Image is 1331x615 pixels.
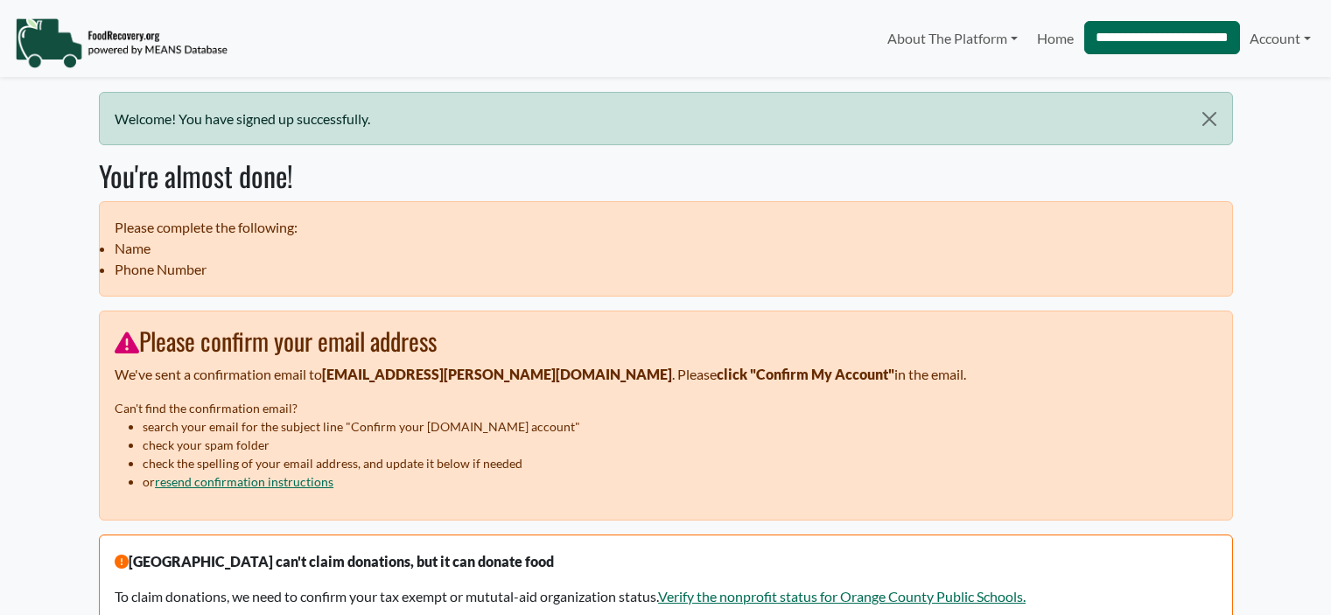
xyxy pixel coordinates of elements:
li: search your email for the subject line "Confirm your [DOMAIN_NAME] account" [143,417,1216,436]
strong: [EMAIL_ADDRESS][PERSON_NAME][DOMAIN_NAME] [322,366,672,382]
li: Name [115,238,1216,259]
li: or [143,472,1216,491]
p: To claim donations, we need to confirm your tax exempt or mututal-aid organization status. [115,586,1216,607]
a: About The Platform [878,21,1027,56]
h3: Please confirm your email address [115,326,1216,356]
li: check the spelling of your email address, and update it below if needed [143,454,1216,472]
a: resend confirmation instructions [155,474,333,489]
button: Close [1187,93,1231,145]
li: Phone Number [115,259,1216,280]
a: Account [1240,21,1320,56]
img: NavigationLogo_FoodRecovery-91c16205cd0af1ed486a0f1a7774a6544ea792ac00100771e7dd3ec7c0e58e41.png [15,17,228,69]
p: [GEOGRAPHIC_DATA] can't claim donations, but it can donate food [115,551,1216,572]
a: Home [1027,21,1083,56]
a: Verify the nonprofit status for Orange County Public Schools. [658,588,1026,605]
p: We've sent a confirmation email to . Please in the email. [115,364,1216,385]
div: Welcome! You have signed up successfully. [99,92,1233,145]
li: check your spam folder [143,436,1216,454]
h2: You're almost done! [99,159,1233,192]
p: Can't find the confirmation email? [115,399,1216,417]
ul: Please complete the following: [99,201,1233,297]
strong: click "Confirm My Account" [717,366,894,382]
